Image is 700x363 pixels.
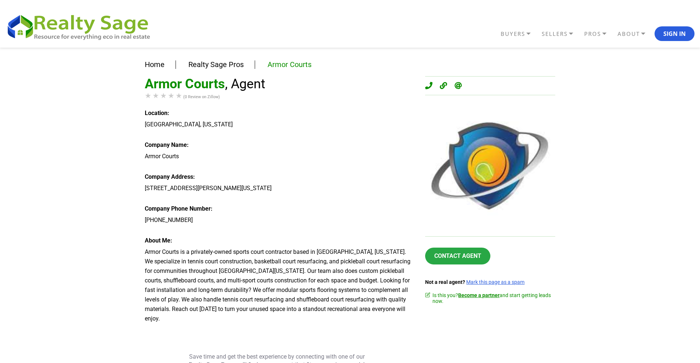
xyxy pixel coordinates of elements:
[458,292,500,298] a: Become a partner
[499,27,540,40] a: BUYERS
[145,120,414,129] div: [GEOGRAPHIC_DATA], [US_STATE]
[466,279,524,285] a: Mark this page as a spam
[145,247,414,323] div: Armor Courts is a privately-owned sports court contractor based in [GEOGRAPHIC_DATA], [US_STATE]....
[225,76,265,92] span: , Agent
[145,172,414,182] div: Company Address:
[145,236,414,245] div: About Me:
[145,140,414,150] div: Company Name:
[145,108,414,118] div: Location:
[425,248,490,264] a: Contact Agent
[145,60,165,69] a: Home
[5,12,158,41] img: REALTY SAGE
[616,27,655,40] a: ABOUT
[145,76,414,92] h1: Armor Courts
[145,92,414,102] div: (0 Review on Zillow)
[425,101,555,231] img: Armor Courts
[145,204,414,214] div: Company Phone Number:
[582,27,616,40] a: PROS
[145,184,414,193] div: [STREET_ADDRESS][PERSON_NAME][US_STATE]
[540,27,582,40] a: SELLERS
[145,92,183,99] div: Rating of this product is 0 out of 5.
[655,26,695,41] button: Sign In
[188,60,244,69] a: Realty Sage Pros
[268,60,312,69] a: Armor Courts
[425,279,555,285] div: Not a real agent?
[145,152,414,161] div: Armor Courts
[425,292,555,304] div: Is this you? and start getting leads now.
[145,215,414,225] div: [PHONE_NUMBER]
